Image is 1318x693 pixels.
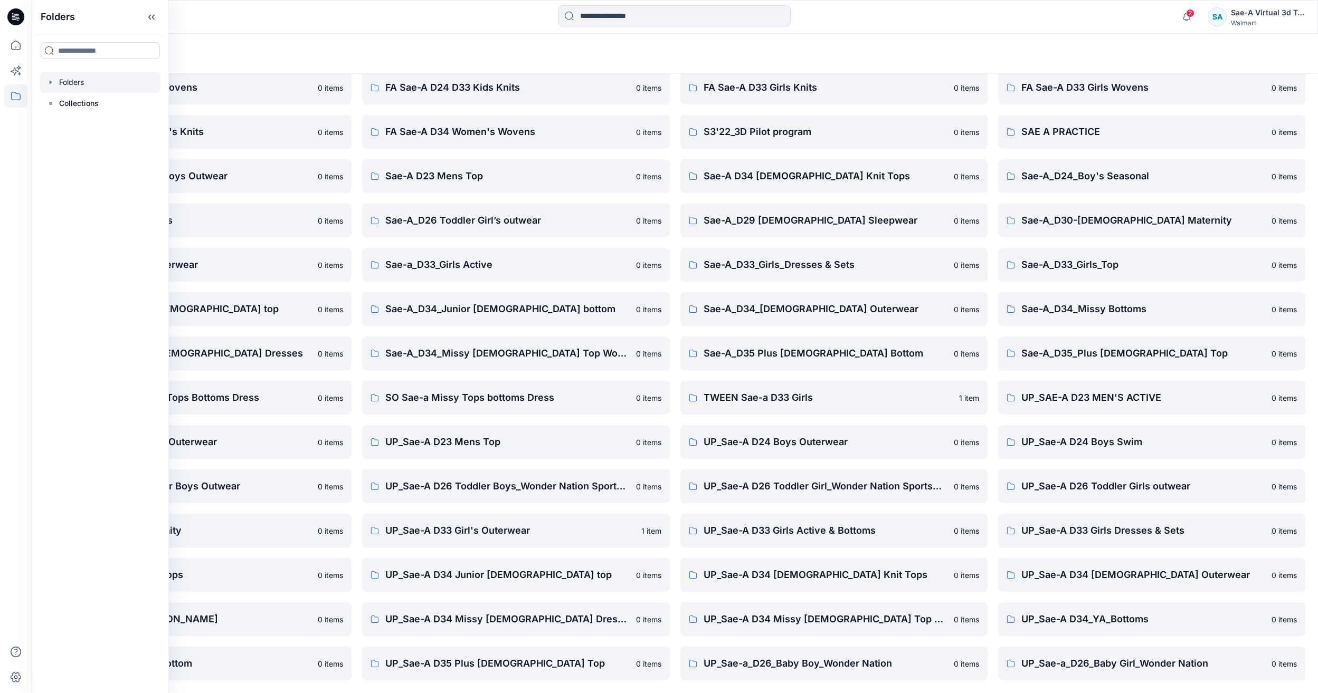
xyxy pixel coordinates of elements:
[44,514,352,547] a: UP_Sae-A D29 Maternity0 items
[1021,523,1265,538] p: UP_Sae-A D33 Girls Dresses & Sets
[318,437,343,448] p: 0 items
[68,169,311,184] p: Sae-A _D26 Toddler Boys Outwear
[1272,570,1297,581] p: 0 items
[998,558,1305,592] a: UP_Sae-A D34 [DEMOGRAPHIC_DATA] Outerwear0 items
[68,213,311,228] p: Sae-a_D24_Boys_Tops
[680,602,988,636] a: UP_Sae-A D34 Missy [DEMOGRAPHIC_DATA] Top Woven0 items
[704,124,947,139] p: S3'22_3D Pilot program
[704,567,947,582] p: UP_Sae-A D34 [DEMOGRAPHIC_DATA] Knit Tops
[704,169,947,184] p: Sae-A D34 [DEMOGRAPHIC_DATA] Knit Tops
[68,567,311,582] p: UP_Sae-A D33 Girls Tops
[680,71,988,104] a: FA Sae-A D33 Girls Knits0 items
[44,204,352,237] a: Sae-a_D24_Boys_Tops0 items
[385,656,629,671] p: UP_Sae-A D35 Plus [DEMOGRAPHIC_DATA] Top
[998,204,1305,237] a: Sae-A_D30-[DEMOGRAPHIC_DATA] Maternity0 items
[959,392,979,403] p: 1 item
[680,647,988,680] a: UP_Sae-a_D26_Baby Boy_Wonder Nation0 items
[68,479,311,494] p: UP_Sae-A D26 Toddler Boys Outwear
[1021,435,1265,449] p: UP_Sae-A D24 Boys Swim
[1272,171,1297,182] p: 0 items
[362,469,669,503] a: UP_Sae-A D26 Toddler Boys_Wonder Nation Sportswear0 items
[1272,658,1297,669] p: 0 items
[636,304,661,315] p: 0 items
[1272,437,1297,448] p: 0 items
[385,479,629,494] p: UP_Sae-A D26 Toddler Boys_Wonder Nation Sportswear
[1272,481,1297,492] p: 0 items
[954,658,979,669] p: 0 items
[68,124,311,139] p: FA Sae-A D34 Women's Knits
[318,658,343,669] p: 0 items
[680,248,988,282] a: Sae-A_D33_Girls_Dresses & Sets0 items
[1272,525,1297,536] p: 0 items
[362,115,669,149] a: FA Sae-A D34 Women's Wovens0 items
[68,612,311,627] p: UP_Sae-A D34 [PERSON_NAME]
[385,213,629,228] p: Sae-A_D26 Toddler Girl’s outwear
[318,392,343,403] p: 0 items
[641,525,661,536] p: 1 item
[998,71,1305,104] a: FA Sae-A D33 Girls Wovens0 items
[998,381,1305,415] a: UP_SAE-A D23 MEN'S ACTIVE0 items
[998,602,1305,636] a: UP_Sae-A D34_YA_Bottoms0 items
[998,425,1305,459] a: UP_Sae-A D24 Boys Swim0 items
[318,525,343,536] p: 0 items
[680,558,988,592] a: UP_Sae-A D34 [DEMOGRAPHIC_DATA] Knit Tops0 items
[636,392,661,403] p: 0 items
[44,381,352,415] a: Scoop _ Sae-a Missy Tops Bottoms Dress0 items
[1272,82,1297,93] p: 0 items
[362,336,669,370] a: Sae-A_D34_Missy [DEMOGRAPHIC_DATA] Top Woven0 items
[636,215,661,226] p: 0 items
[385,169,629,184] p: Sae-A D23 Mens Top
[385,567,629,582] p: UP_Sae-A D34 Junior [DEMOGRAPHIC_DATA] top
[704,346,947,361] p: Sae-A_D35 Plus [DEMOGRAPHIC_DATA] Bottom
[1272,304,1297,315] p: 0 items
[1272,127,1297,138] p: 0 items
[704,213,947,228] p: Sae-A_D29 [DEMOGRAPHIC_DATA] Sleepwear
[636,82,661,93] p: 0 items
[998,469,1305,503] a: UP_Sae-A D26 Toddler Girls outwear0 items
[44,71,352,104] a: FA Sae-A D24 Boys Wovens0 items
[1272,215,1297,226] p: 0 items
[704,302,947,316] p: Sae-A_D34_[DEMOGRAPHIC_DATA] Outerwear
[44,159,352,193] a: Sae-A _D26 Toddler Boys Outwear0 items
[318,614,343,625] p: 0 items
[636,437,661,448] p: 0 items
[1272,259,1297,271] p: 0 items
[385,346,629,361] p: Sae-A_D34_Missy [DEMOGRAPHIC_DATA] Top Woven
[68,80,311,95] p: FA Sae-A D24 Boys Wovens
[44,558,352,592] a: UP_Sae-A D33 Girls Tops0 items
[318,82,343,93] p: 0 items
[998,336,1305,370] a: Sae-A_D35_Plus [DEMOGRAPHIC_DATA] Top0 items
[704,80,947,95] p: FA Sae-A D33 Girls Knits
[680,336,988,370] a: Sae-A_D35 Plus [DEMOGRAPHIC_DATA] Bottom0 items
[998,248,1305,282] a: Sae-A_D33_Girls_Top0 items
[44,336,352,370] a: Sae-A_D34_Missy [DEMOGRAPHIC_DATA] Dresses0 items
[385,257,629,272] p: Sae-a_D33_Girls Active
[385,390,629,405] p: SO Sae-a Missy Tops bottoms Dress
[44,248,352,282] a: Sae-A_D33_Girl's Outerwear0 items
[1021,169,1265,184] p: Sae-A_D24_Boy's Seasonal
[1021,612,1265,627] p: UP_Sae-A D34_YA_Bottoms
[704,390,953,405] p: TWEEN Sae-a D33 Girls
[954,437,979,448] p: 0 items
[680,425,988,459] a: UP_Sae-A D24 Boys Outerwear0 items
[1272,614,1297,625] p: 0 items
[362,71,669,104] a: FA Sae-A D24 D33 Kids Knits0 items
[636,259,661,271] p: 0 items
[318,304,343,315] p: 0 items
[680,292,988,326] a: Sae-A_D34_[DEMOGRAPHIC_DATA] Outerwear0 items
[1272,392,1297,403] p: 0 items
[318,259,343,271] p: 0 items
[362,425,669,459] a: UP_Sae-A D23 Mens Top0 items
[680,469,988,503] a: UP_Sae-A D26 Toddler Girl_Wonder Nation Sportswear0 items
[1231,19,1305,27] div: Walmart
[954,348,979,359] p: 0 items
[385,124,629,139] p: FA Sae-A D34 Women's Wovens
[636,348,661,359] p: 0 items
[362,381,669,415] a: SO Sae-a Missy Tops bottoms Dress0 items
[954,215,979,226] p: 0 items
[1021,257,1265,272] p: Sae-A_D33_Girls_Top
[1021,567,1265,582] p: UP_Sae-A D34 [DEMOGRAPHIC_DATA] Outerwear
[362,647,669,680] a: UP_Sae-A D35 Plus [DEMOGRAPHIC_DATA] Top0 items
[680,381,988,415] a: TWEEN Sae-a D33 Girls1 item
[1021,390,1265,405] p: UP_SAE-A D23 MEN'S ACTIVE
